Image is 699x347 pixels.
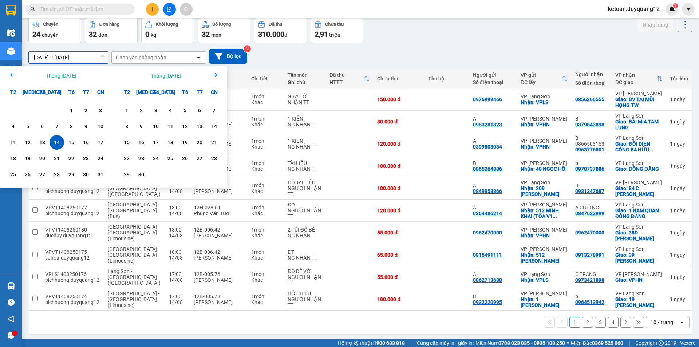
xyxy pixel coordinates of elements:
[6,85,20,99] div: T2
[136,106,146,115] div: 2
[288,122,322,127] div: NG NHẬN TT
[521,160,568,166] div: VP [PERSON_NAME]
[198,17,250,43] button: Số lượng32món
[23,122,33,131] div: 5
[95,170,106,179] div: 31
[615,119,663,130] div: Giao: BÃI MÍA TAM LUNG
[52,154,62,163] div: 21
[210,71,219,79] svg: Arrow Right
[575,188,604,194] div: 0931347687
[167,7,172,12] span: file-add
[35,119,50,134] div: Choose Thứ Tư, tháng 08 6 2025. It's available.
[151,122,161,131] div: 10
[615,91,663,96] div: VP [PERSON_NAME]
[165,138,175,147] div: 18
[122,122,132,131] div: 8
[183,7,189,12] span: aim
[329,72,364,78] div: Đã thu
[473,182,513,188] div: A
[315,30,328,39] span: 2,91
[134,103,149,118] div: Choose Thứ Ba, tháng 09 2 2025. It's available.
[251,144,280,150] div: Khác
[521,79,562,85] div: ĐC lấy
[81,138,91,147] div: 16
[575,71,608,77] div: Người nhận
[178,85,192,99] div: T6
[66,122,76,131] div: 8
[8,71,17,79] svg: Arrow Left
[165,106,175,115] div: 4
[669,6,675,12] img: icon-new-feature
[149,151,163,166] div: Choose Thứ Tư, tháng 09 24 2025. It's available.
[473,72,513,78] div: Người gửi
[7,29,15,37] img: warehouse-icon
[575,80,608,86] div: Số điện thoại
[119,135,134,150] div: Choose Thứ Hai, tháng 09 15 2025. It's available.
[134,167,149,182] div: Choose Thứ Ba, tháng 09 30 2025. It's available.
[98,32,107,38] span: đơn
[40,5,126,13] input: Tìm tên, số ĐT hoặc mã đơn
[93,103,108,118] div: Choose Chủ Nhật, tháng 08 3 2025. It's available.
[156,22,178,27] div: Khối lượng
[134,151,149,166] div: Choose Thứ Ba, tháng 09 23 2025. It's available.
[119,151,134,166] div: Choose Thứ Hai, tháng 09 22 2025. It's available.
[99,22,119,27] div: Đơn hàng
[569,317,580,328] button: 1
[192,151,207,166] div: Choose Thứ Bảy, tháng 09 27 2025. It's available.
[136,122,146,131] div: 9
[521,94,568,99] div: VP Lạng Sơn
[521,72,562,78] div: VP gửi
[211,32,221,38] span: món
[150,7,155,12] span: plus
[670,119,688,125] div: 1
[180,106,190,115] div: 5
[81,154,91,163] div: 23
[141,17,194,43] button: Khối lượng0kg
[149,85,163,99] div: T4
[64,103,79,118] div: Choose Thứ Sáu, tháng 08 1 2025. It's available.
[575,166,604,172] div: 0978737886
[194,122,205,131] div: 13
[615,180,663,185] div: VP [PERSON_NAME]
[575,182,608,188] div: B
[145,30,149,39] span: 0
[615,79,657,85] div: ĐC giao
[66,138,76,147] div: 15
[670,141,688,147] div: 1
[251,138,280,144] div: 1 món
[116,54,166,61] div: Chọn văn phòng nhận
[615,113,663,119] div: VP Lạng Sơn
[50,119,64,134] div: Choose Thứ Năm, tháng 08 7 2025. It's available.
[595,317,606,328] button: 3
[521,138,568,144] div: VP [PERSON_NAME]
[207,103,221,118] div: Choose Chủ Nhật, tháng 09 7 2025. It's available.
[612,69,666,88] th: Toggle SortBy
[134,85,149,99] div: [MEDICAL_DATA]
[473,116,513,122] div: A
[52,138,62,147] div: 14
[37,138,47,147] div: 13
[674,3,676,8] span: 1
[575,96,604,102] div: 0856266555
[66,170,76,179] div: 29
[20,151,35,166] div: Choose Thứ Ba, tháng 08 19 2025. It's available.
[134,135,149,150] div: Choose Thứ Ba, tháng 09 16 2025. It's available.
[251,94,280,99] div: 1 món
[251,76,280,82] div: Chi tiết
[521,144,568,150] div: Nhận: VPHN
[615,141,663,153] div: Giao: ĐỐI DIỆN CỔNG B4 HỮU NGHI
[473,160,513,166] div: B
[52,170,62,179] div: 28
[136,138,146,147] div: 16
[670,76,688,82] div: Tồn kho
[95,122,106,131] div: 10
[45,205,100,210] div: VPVT1408250177
[288,202,322,208] div: ĐỒ
[377,119,420,125] div: 80.000 đ
[169,188,186,194] div: 14/08
[35,167,50,182] div: Choose Thứ Tư, tháng 08 27 2025. It's available.
[35,135,50,150] div: Choose Thứ Tư, tháng 08 13 2025. It's available.
[178,103,192,118] div: Choose Thứ Sáu, tháng 09 5 2025. It's available.
[64,85,79,99] div: T6
[192,119,207,134] div: Choose Thứ Bảy, tháng 09 13 2025. It's available.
